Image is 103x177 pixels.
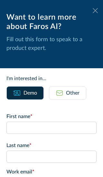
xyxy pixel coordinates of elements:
div: I'm interested in... [6,75,97,82]
label: Work email [6,168,97,176]
div: Other [66,89,80,97]
label: First name [6,113,97,120]
label: Last name [6,142,97,149]
div: Demo [23,89,37,97]
p: Fill out this form to speak to a product expert. [6,35,97,53]
div: Want to learn more about Faros AI? [6,13,97,32]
